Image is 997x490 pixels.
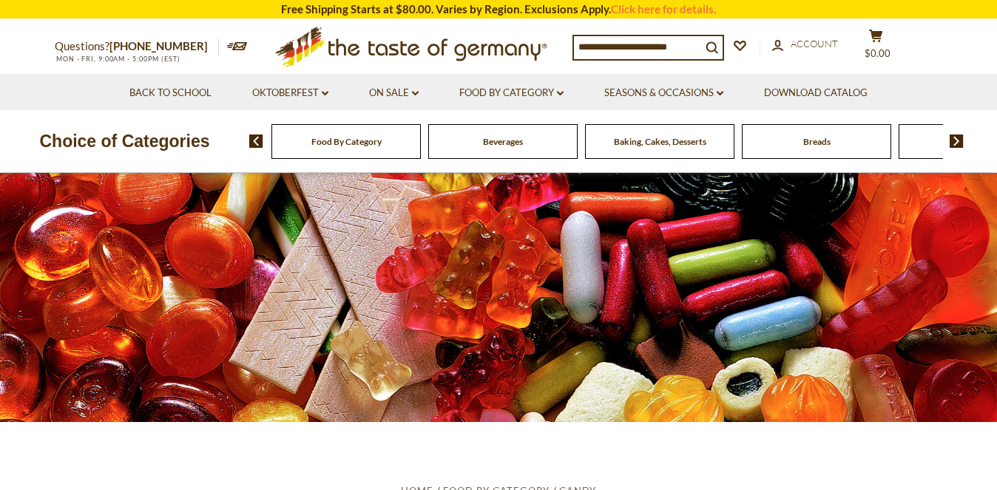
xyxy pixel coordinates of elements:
a: Baking, Cakes, Desserts [614,136,706,147]
a: Click here for details. [611,2,716,16]
a: Seasons & Occasions [604,85,723,101]
button: $0.00 [854,29,898,66]
span: Account [791,38,838,50]
a: Food By Category [311,136,382,147]
a: Beverages [483,136,523,147]
a: Oktoberfest [252,85,328,101]
img: next arrow [950,135,964,148]
a: Account [772,36,838,52]
a: Breads [803,136,831,147]
p: Questions? [55,37,219,56]
a: Download Catalog [764,85,868,101]
span: $0.00 [865,47,890,59]
a: Back to School [129,85,212,101]
a: Food By Category [459,85,564,101]
img: previous arrow [249,135,263,148]
span: MON - FRI, 9:00AM - 5:00PM (EST) [55,55,180,63]
a: On Sale [369,85,419,101]
a: [PHONE_NUMBER] [109,39,208,52]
